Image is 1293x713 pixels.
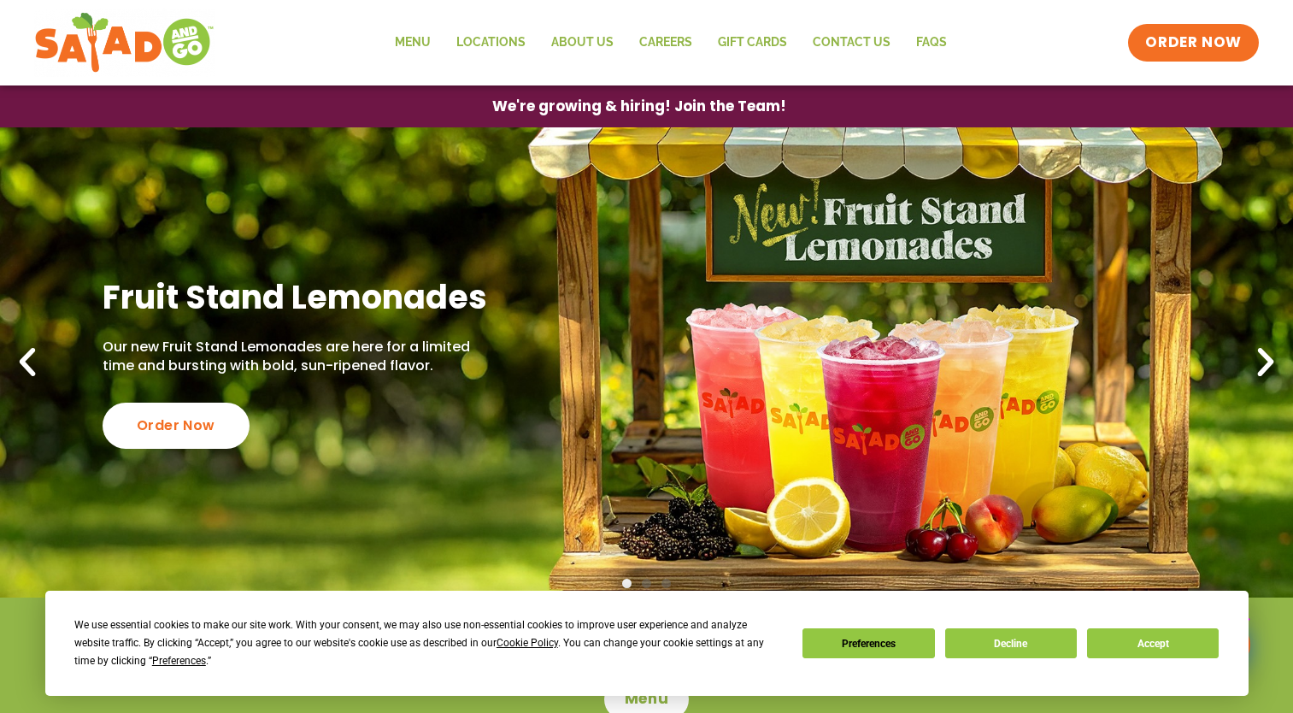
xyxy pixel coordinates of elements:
a: Contact Us [800,23,903,62]
a: Careers [626,23,705,62]
a: We're growing & hiring! Join the Team! [467,86,812,127]
p: Our new Fruit Stand Lemonades are here for a limited time and bursting with bold, sun-ripened fla... [103,338,496,376]
div: Cookie Consent Prompt [45,591,1249,696]
a: Locations [444,23,538,62]
button: Decline [945,628,1077,658]
button: Accept [1087,628,1219,658]
span: Go to slide 3 [661,579,671,588]
div: Next slide [1247,344,1284,381]
span: Menu [625,689,668,710]
h4: Weekdays 6:30am-9pm (breakfast until 10:30am) [34,623,1259,642]
span: Go to slide 1 [622,579,632,588]
div: We use essential cookies to make our site work. With your consent, we may also use non-essential ... [74,616,782,670]
a: ORDER NOW [1128,24,1258,62]
h2: Fruit Stand Lemonades [103,276,496,318]
a: About Us [538,23,626,62]
a: FAQs [903,23,960,62]
span: ORDER NOW [1145,32,1241,53]
nav: Menu [382,23,960,62]
a: Menu [382,23,444,62]
div: Order Now [103,403,250,449]
div: Previous slide [9,344,46,381]
span: We're growing & hiring! Join the Team! [492,99,786,114]
button: Preferences [802,628,934,658]
a: GIFT CARDS [705,23,800,62]
img: new-SAG-logo-768×292 [34,9,215,77]
h4: Weekends 7am-9pm (breakfast until 11am) [34,651,1259,669]
span: Cookie Policy [497,637,558,649]
span: Go to slide 2 [642,579,651,588]
span: Preferences [152,655,206,667]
